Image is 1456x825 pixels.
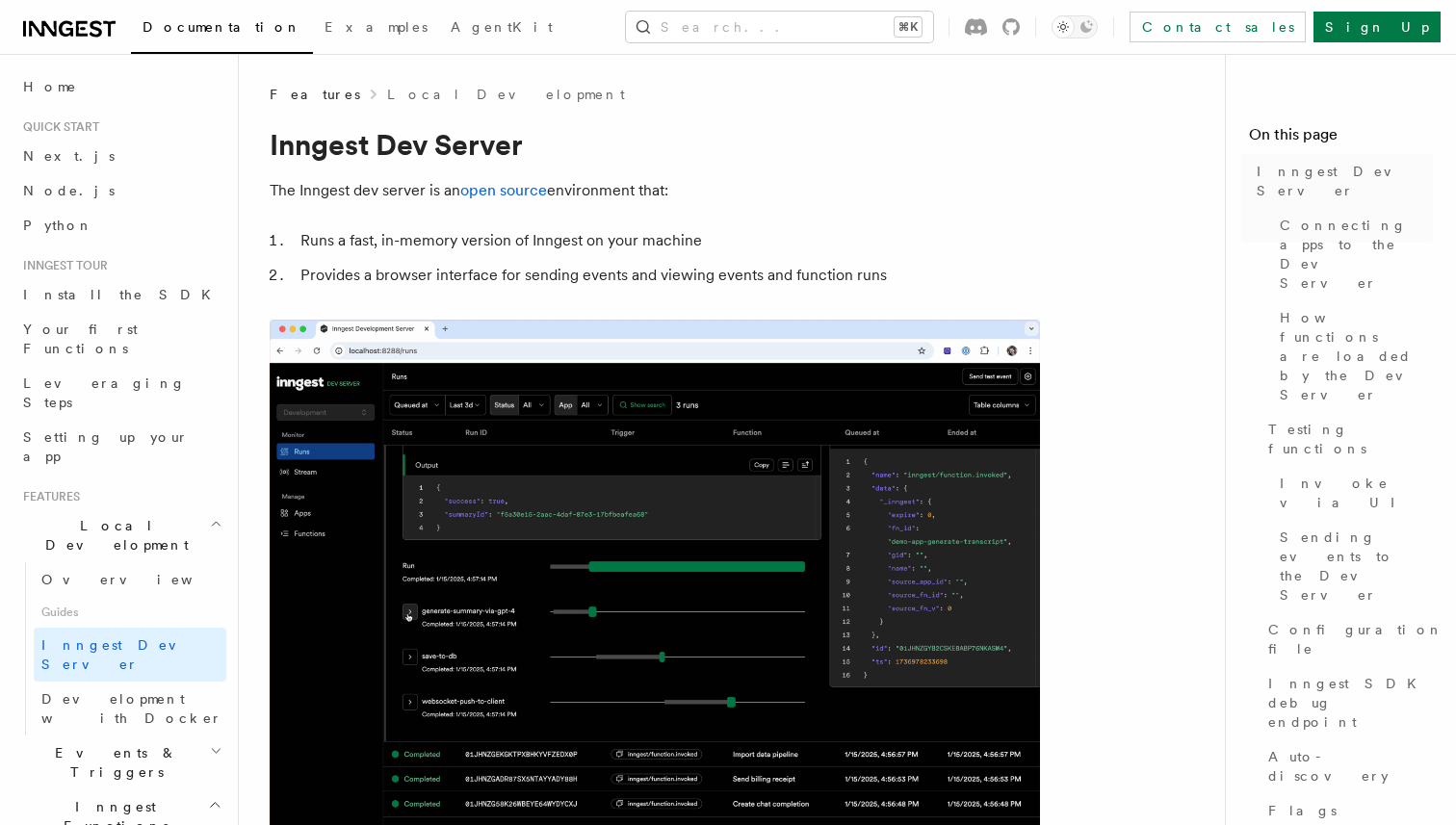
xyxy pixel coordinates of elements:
[1268,620,1443,658] span: Configuration file
[41,572,240,587] span: Overview
[1280,216,1433,293] span: Connecting apps to the Dev Server
[1261,412,1433,466] a: Testing functions
[23,322,138,356] span: Your first Functions
[270,85,360,104] span: Features
[270,127,1040,162] h1: Inngest Dev Server
[23,183,115,198] span: Node.js
[15,277,226,312] a: Install the SDK
[15,366,226,420] a: Leveraging Steps
[1268,420,1433,458] span: Testing functions
[15,516,210,554] span: Local Development
[270,177,1040,204] p: The Inngest dev server is an environment that:
[1272,520,1433,612] a: Sending events to the Dev Server
[15,508,226,562] button: Local Development
[23,429,189,464] span: Setting up your app
[15,173,226,208] a: Node.js
[1272,208,1433,300] a: Connecting apps to the Dev Server
[1280,308,1433,404] span: How functions are loaded by the Dev Server
[1261,666,1433,739] a: Inngest SDK debug endpoint
[34,682,226,735] a: Development with Docker
[15,119,99,135] span: Quick start
[23,77,77,96] span: Home
[325,19,428,35] span: Examples
[295,262,1040,289] li: Provides a browser interface for sending events and viewing events and function runs
[451,19,553,35] span: AgentKit
[1261,739,1433,793] a: Auto-discovery
[1268,801,1337,820] span: Flags
[15,562,226,735] div: Local Development
[460,181,547,199] a: open source
[1272,300,1433,412] a: How functions are loaded by the Dev Server
[387,85,625,104] a: Local Development
[15,312,226,366] a: Your first Functions
[23,287,222,302] span: Install the SDK
[1130,12,1306,42] a: Contact sales
[15,735,226,789] button: Events & Triggers
[15,139,226,173] a: Next.js
[131,6,313,54] a: Documentation
[1280,528,1433,605] span: Sending events to the Dev Server
[1272,466,1433,520] a: Invoke via UI
[1249,123,1433,154] h4: On this page
[295,227,1040,254] li: Runs a fast, in-memory version of Inngest on your machine
[15,743,210,782] span: Events & Triggers
[15,489,80,504] span: Features
[1280,474,1433,512] span: Invoke via UI
[1249,154,1433,208] a: Inngest Dev Server
[439,6,564,52] a: AgentKit
[34,628,226,682] a: Inngest Dev Server
[15,208,226,243] a: Python
[41,637,206,672] span: Inngest Dev Server
[34,597,226,628] span: Guides
[143,19,301,35] span: Documentation
[23,375,186,410] span: Leveraging Steps
[15,420,226,474] a: Setting up your app
[34,562,226,597] a: Overview
[1052,15,1098,39] button: Toggle dark mode
[1268,674,1433,732] span: Inngest SDK debug endpoint
[895,17,922,37] kbd: ⌘K
[23,148,115,164] span: Next.js
[15,258,108,273] span: Inngest tour
[1268,747,1433,786] span: Auto-discovery
[41,691,222,726] span: Development with Docker
[1313,12,1441,42] a: Sign Up
[626,12,933,42] button: Search...⌘K
[1261,612,1433,666] a: Configuration file
[23,218,93,233] span: Python
[1257,162,1433,200] span: Inngest Dev Server
[313,6,439,52] a: Examples
[15,69,226,104] a: Home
